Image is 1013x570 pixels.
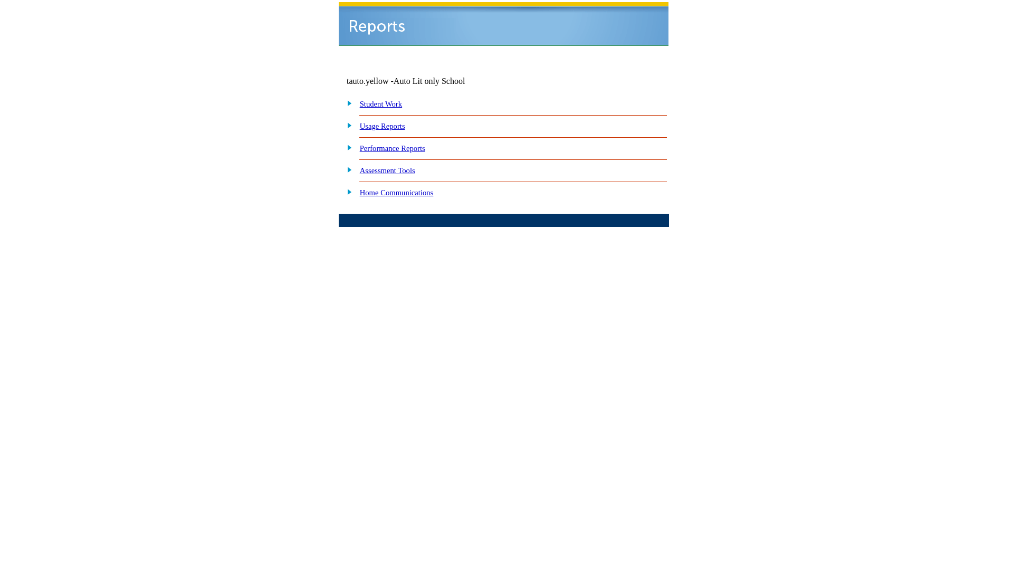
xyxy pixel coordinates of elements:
[360,166,415,175] a: Assessment Tools
[360,122,405,130] a: Usage Reports
[341,120,352,130] img: plus.gif
[360,188,434,197] a: Home Communications
[347,77,541,86] td: tauto.yellow -
[394,77,465,85] nobr: Auto Lit only School
[339,2,668,46] img: header
[360,100,402,108] a: Student Work
[341,165,352,174] img: plus.gif
[341,142,352,152] img: plus.gif
[360,144,425,153] a: Performance Reports
[341,187,352,196] img: plus.gif
[341,98,352,108] img: plus.gif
